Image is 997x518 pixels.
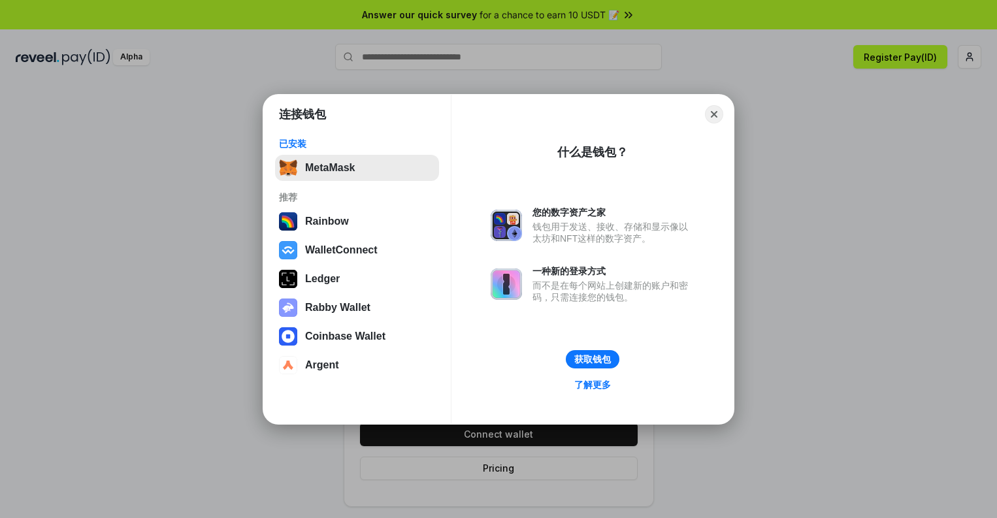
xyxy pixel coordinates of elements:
button: WalletConnect [275,237,439,263]
div: Rainbow [305,216,349,227]
button: Rabby Wallet [275,295,439,321]
div: Ledger [305,273,340,285]
div: Argent [305,359,339,371]
div: 钱包用于发送、接收、存储和显示像以太坊和NFT这样的数字资产。 [532,221,695,244]
h1: 连接钱包 [279,106,326,122]
img: svg+xml,%3Csvg%20xmlns%3D%22http%3A%2F%2Fwww.w3.org%2F2000%2Fsvg%22%20fill%3D%22none%22%20viewBox... [491,268,522,300]
img: svg+xml,%3Csvg%20width%3D%22120%22%20height%3D%22120%22%20viewBox%3D%220%200%20120%20120%22%20fil... [279,212,297,231]
img: svg+xml,%3Csvg%20xmlns%3D%22http%3A%2F%2Fwww.w3.org%2F2000%2Fsvg%22%20fill%3D%22none%22%20viewBox... [279,299,297,317]
button: Close [705,105,723,123]
img: svg+xml,%3Csvg%20fill%3D%22none%22%20height%3D%2233%22%20viewBox%3D%220%200%2035%2033%22%20width%... [279,159,297,177]
img: svg+xml,%3Csvg%20width%3D%2228%22%20height%3D%2228%22%20viewBox%3D%220%200%2028%2028%22%20fill%3D... [279,327,297,346]
div: WalletConnect [305,244,378,256]
div: 推荐 [279,191,435,203]
img: svg+xml,%3Csvg%20width%3D%2228%22%20height%3D%2228%22%20viewBox%3D%220%200%2028%2028%22%20fill%3D... [279,356,297,374]
div: MetaMask [305,162,355,174]
div: 已安装 [279,138,435,150]
img: svg+xml,%3Csvg%20width%3D%2228%22%20height%3D%2228%22%20viewBox%3D%220%200%2028%2028%22%20fill%3D... [279,241,297,259]
img: svg+xml,%3Csvg%20xmlns%3D%22http%3A%2F%2Fwww.w3.org%2F2000%2Fsvg%22%20width%3D%2228%22%20height%3... [279,270,297,288]
div: 什么是钱包？ [557,144,628,160]
button: 获取钱包 [566,350,619,368]
img: svg+xml,%3Csvg%20xmlns%3D%22http%3A%2F%2Fwww.w3.org%2F2000%2Fsvg%22%20fill%3D%22none%22%20viewBox... [491,210,522,241]
div: Coinbase Wallet [305,331,385,342]
button: Ledger [275,266,439,292]
button: Argent [275,352,439,378]
div: 您的数字资产之家 [532,206,695,218]
button: MetaMask [275,155,439,181]
div: 一种新的登录方式 [532,265,695,277]
div: Rabby Wallet [305,302,370,314]
div: 获取钱包 [574,353,611,365]
div: 了解更多 [574,379,611,391]
a: 了解更多 [566,376,619,393]
button: Coinbase Wallet [275,323,439,349]
div: 而不是在每个网站上创建新的账户和密码，只需连接您的钱包。 [532,280,695,303]
button: Rainbow [275,208,439,235]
